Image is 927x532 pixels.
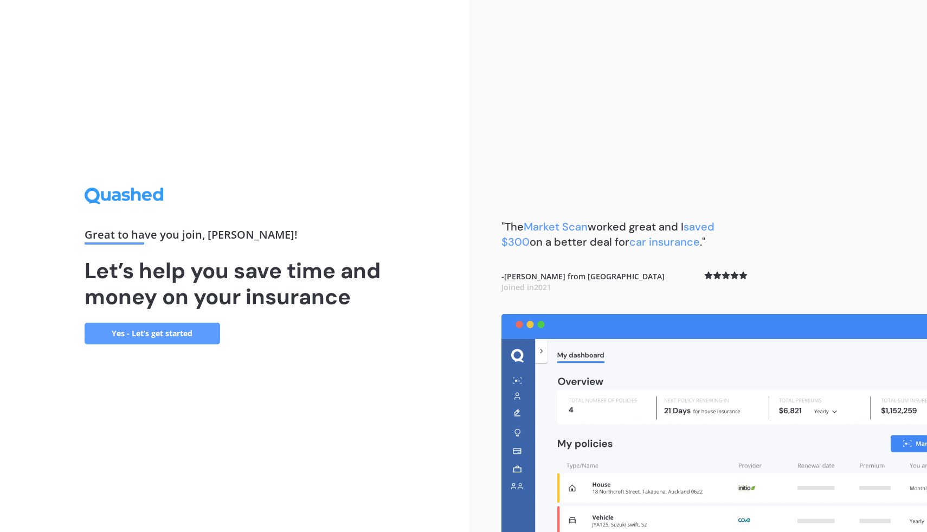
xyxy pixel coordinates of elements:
[85,323,220,344] a: Yes - Let’s get started
[85,258,385,310] h1: Let’s help you save time and money on your insurance
[501,220,714,249] span: saved $300
[501,271,665,292] b: - [PERSON_NAME] from [GEOGRAPHIC_DATA]
[524,220,588,234] span: Market Scan
[629,235,700,249] span: car insurance
[501,220,714,249] b: "The worked great and I on a better deal for ."
[85,229,385,245] div: Great to have you join , [PERSON_NAME] !
[501,314,927,532] img: dashboard.webp
[501,282,551,292] span: Joined in 2021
